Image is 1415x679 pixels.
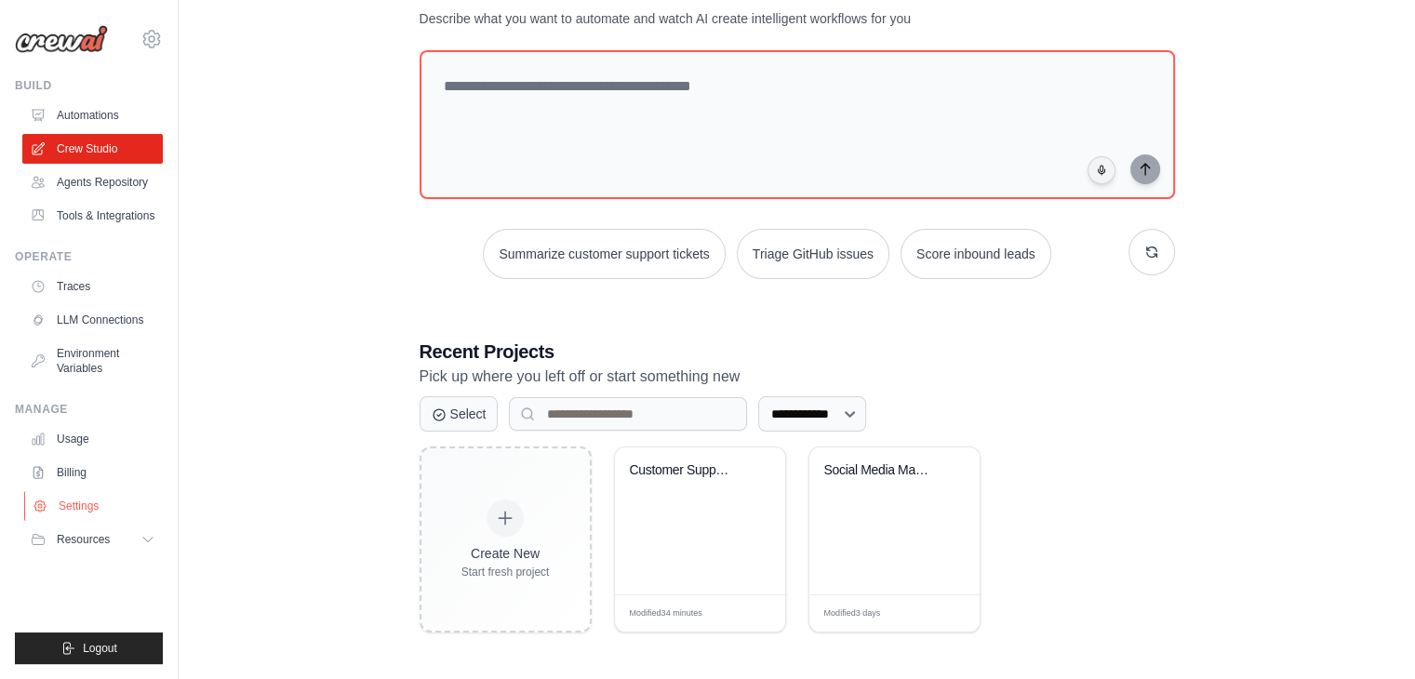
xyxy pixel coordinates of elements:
div: Customer Support Ticket Automation [630,462,742,479]
a: Crew Studio [22,134,163,164]
a: Usage [22,424,163,454]
span: Edit [741,606,756,620]
a: Settings [24,491,165,521]
img: Logo [15,25,108,53]
a: Tools & Integrations [22,201,163,231]
a: Environment Variables [22,339,163,383]
span: Edit [935,606,951,620]
button: Summarize customer support tickets [483,229,725,279]
div: Social Media Management Crew [824,462,937,479]
div: Create New [461,544,550,563]
p: Pick up where you left off or start something new [420,365,1175,389]
button: Click to speak your automation idea [1088,156,1115,184]
div: Manage [15,402,163,417]
a: Traces [22,272,163,301]
button: Resources [22,525,163,554]
button: Get new suggestions [1128,229,1175,275]
span: Resources [57,532,110,547]
span: Modified 34 minutes [630,607,702,620]
a: LLM Connections [22,305,163,335]
span: Modified 3 days [824,607,881,620]
h3: Recent Projects [420,339,1175,365]
a: Agents Repository [22,167,163,197]
button: Logout [15,632,163,664]
div: Start fresh project [461,565,550,579]
button: Triage GitHub issues [737,229,889,279]
span: Logout [83,641,117,656]
div: Operate [15,249,163,264]
button: Score inbound leads [901,229,1051,279]
a: Automations [22,100,163,130]
div: Build [15,78,163,93]
button: Select [420,396,499,432]
p: Describe what you want to automate and watch AI create intelligent workflows for you [420,9,1045,28]
a: Billing [22,458,163,487]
